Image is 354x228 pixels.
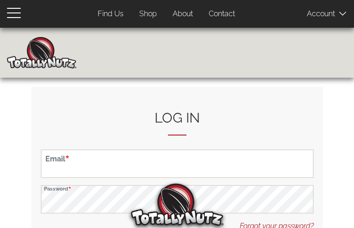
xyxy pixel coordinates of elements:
a: About [166,5,200,23]
a: Contact [202,5,242,23]
img: Totally Nutz Logo [131,184,224,226]
img: Home [7,37,76,68]
input: Enter your email address. [41,149,314,178]
h2: Log in [41,110,314,136]
a: Find Us [91,5,130,23]
a: Shop [132,5,164,23]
